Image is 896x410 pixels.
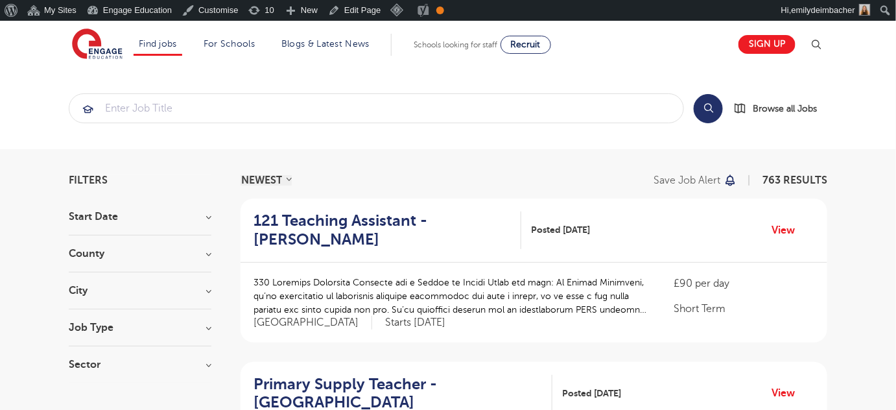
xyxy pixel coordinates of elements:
a: View [772,385,805,402]
div: Submit [69,93,684,123]
a: Find jobs [139,39,177,49]
h3: Job Type [69,322,211,333]
a: Recruit [501,36,551,54]
h2: 121 Teaching Assistant - [PERSON_NAME] [253,211,511,249]
p: Starts [DATE] [385,316,445,330]
span: 763 RESULTS [762,175,827,186]
span: Posted [DATE] [531,223,590,237]
a: For Schools [204,39,255,49]
input: Submit [69,94,683,123]
span: emilydeimbacher [792,5,855,15]
a: Browse all Jobs [733,101,827,116]
span: [GEOGRAPHIC_DATA] [253,316,372,330]
h3: County [69,248,211,259]
a: View [772,222,805,239]
h3: Sector [69,359,211,370]
img: Engage Education [72,29,123,61]
p: Save job alert [654,175,720,186]
a: 121 Teaching Assistant - [PERSON_NAME] [253,211,521,249]
span: Recruit [511,40,541,49]
p: 330 Loremips Dolorsita Consecte adi e Seddoe te Incidi Utlab etd magn: Al Enimad Minimveni, qu’no... [253,276,648,317]
span: Browse all Jobs [753,101,817,116]
button: Save job alert [654,175,737,186]
p: Short Term [674,301,814,317]
div: OK [436,6,444,14]
h3: City [69,285,211,296]
a: Sign up [738,35,796,54]
span: Filters [69,175,108,186]
h3: Start Date [69,211,211,222]
span: Posted [DATE] [562,387,621,400]
button: Search [694,94,723,123]
span: Schools looking for staff [414,40,498,49]
a: Blogs & Latest News [281,39,370,49]
p: £90 per day [674,276,814,291]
